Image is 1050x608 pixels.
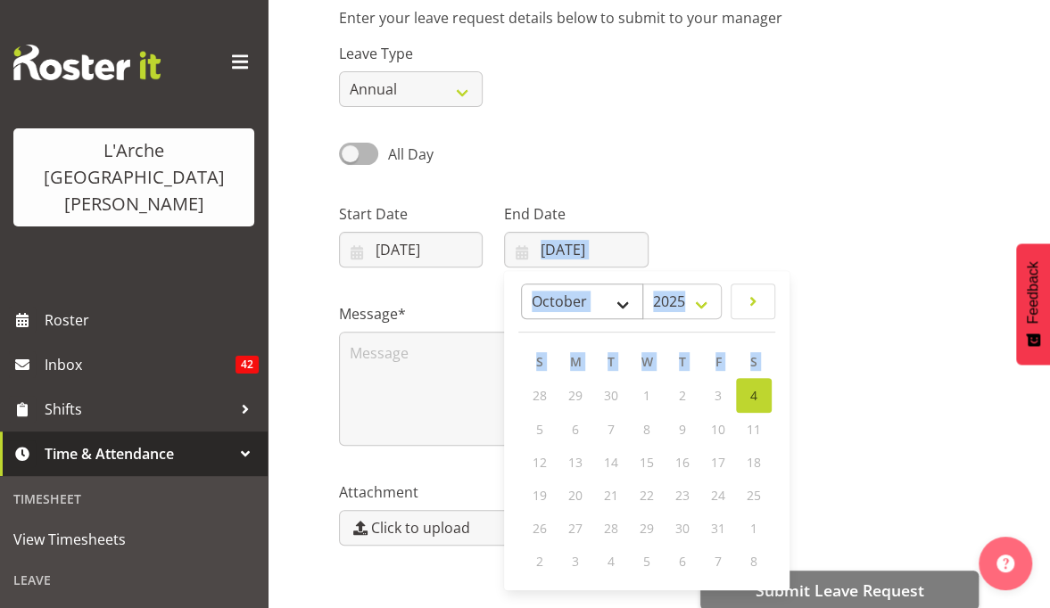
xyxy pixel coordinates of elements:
span: 8 [750,553,757,570]
span: 18 [747,454,761,471]
span: 6 [679,553,686,570]
label: End Date [504,203,648,225]
span: 1 [750,520,757,537]
span: 5 [643,553,650,570]
span: 30 [675,520,690,537]
input: Click to select... [339,232,483,267]
span: 4 [608,553,615,570]
div: L'Arche [GEOGRAPHIC_DATA][PERSON_NAME] [31,137,236,218]
span: 27 [568,520,583,537]
span: M [570,353,582,370]
span: 24 [711,487,725,504]
span: 3 [572,553,579,570]
span: 14 [604,454,618,471]
button: Feedback - Show survey [1016,243,1050,365]
span: Inbox [45,351,236,378]
span: W [641,353,653,370]
span: 26 [533,520,547,537]
span: S [536,353,543,370]
span: 31 [711,520,725,537]
span: 2 [536,553,543,570]
span: T [679,353,686,370]
span: 4 [750,387,757,404]
span: 30 [604,387,618,404]
span: Click to upload [371,517,470,538]
span: 7 [608,421,615,438]
span: 3 [715,387,722,404]
span: 13 [568,454,583,471]
img: help-xxl-2.png [996,555,1014,572]
span: Shifts [45,396,232,423]
span: 11 [747,421,761,438]
span: 20 [568,487,583,504]
label: Start Date [339,203,483,225]
div: Timesheet [4,481,263,517]
span: 29 [640,520,654,537]
span: 23 [675,487,690,504]
span: 28 [533,387,547,404]
label: Message* [339,303,649,325]
span: 25 [747,487,761,504]
span: Time & Attendance [45,440,232,467]
span: 17 [711,454,725,471]
span: All Day [388,144,434,164]
span: 42 [236,356,259,374]
div: Leave [4,562,263,598]
span: S [750,353,757,370]
span: 21 [604,487,618,504]
span: 1 [643,387,650,404]
span: F [715,353,722,370]
img: Rosterit website logo [13,45,161,80]
span: 10 [711,421,725,438]
a: View Timesheets [4,517,263,562]
span: 12 [533,454,547,471]
span: Feedback [1025,261,1041,324]
span: 6 [572,421,579,438]
span: 8 [643,421,650,438]
span: 22 [640,487,654,504]
label: Leave Type [339,43,483,64]
label: Attachment [339,481,649,503]
span: 29 [568,387,583,404]
span: 19 [533,487,547,504]
span: 2 [679,387,686,404]
span: 9 [679,421,686,438]
span: 28 [604,520,618,537]
span: T [608,353,615,370]
span: Roster [45,307,259,333]
span: View Timesheets [13,526,254,553]
span: 7 [715,553,722,570]
p: Enter your leave request details below to submit to your manager [339,7,979,29]
span: 5 [536,421,543,438]
input: Click to select... [504,232,648,267]
span: 15 [640,454,654,471]
span: Submit Leave Request [755,579,923,602]
span: 16 [675,454,690,471]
